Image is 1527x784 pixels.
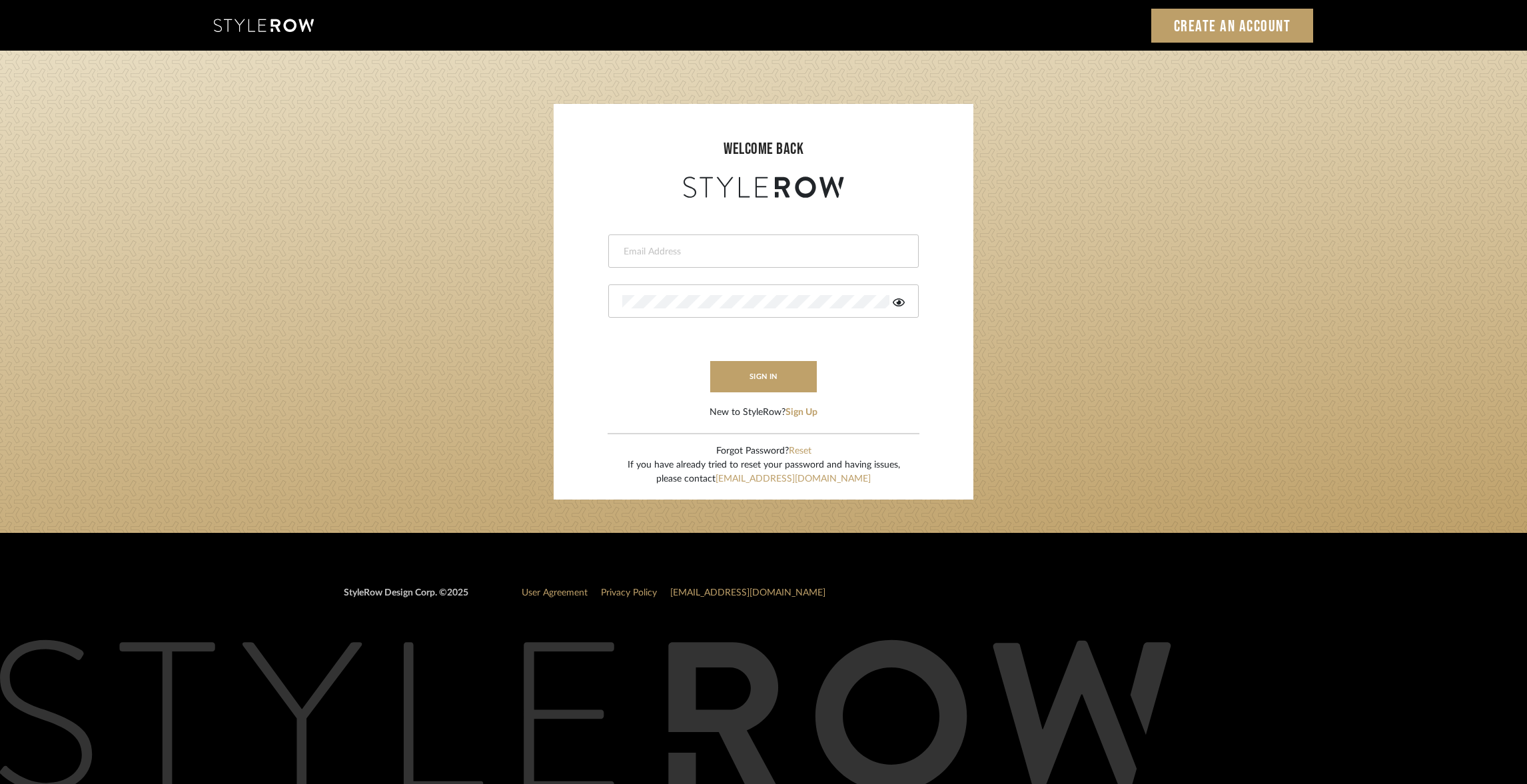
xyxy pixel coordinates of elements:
[789,444,811,458] button: Reset
[710,361,817,392] button: sign in
[1151,9,1314,43] a: Create an Account
[628,458,900,486] div: If you have already tried to reset your password and having issues, please contact
[670,588,825,597] a: [EMAIL_ADDRESS][DOMAIN_NAME]
[716,474,871,484] a: [EMAIL_ADDRESS][DOMAIN_NAME]
[710,406,817,420] div: New to StyleRow?
[628,444,900,458] div: Forgot Password?
[785,406,817,420] button: Sign Up
[622,245,901,258] input: Email Address
[344,586,468,611] div: StyleRow Design Corp. ©2025
[567,137,960,161] div: welcome back
[522,588,588,597] a: User Agreement
[601,588,657,597] a: Privacy Policy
